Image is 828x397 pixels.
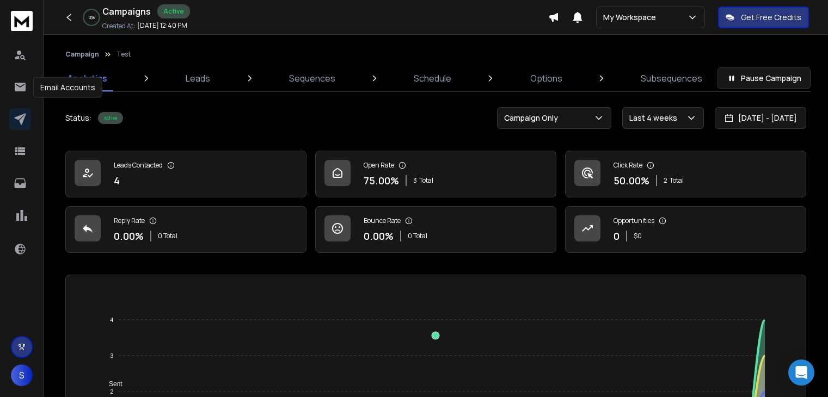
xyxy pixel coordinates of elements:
div: Open Intercom Messenger [788,359,814,386]
span: 2 [664,176,667,185]
tspan: 4 [111,317,114,323]
a: Options [524,65,569,91]
a: Analytics [61,65,114,91]
p: 50.00 % [614,173,649,188]
p: Leads Contacted [114,161,163,170]
p: Created At: [102,22,135,30]
span: Total [670,176,684,185]
tspan: 2 [111,388,114,395]
p: Campaign Only [504,113,562,123]
p: My Workspace [603,12,660,23]
a: Bounce Rate0.00%0 Total [315,206,556,253]
div: Active [157,4,190,18]
p: Options [530,72,562,85]
button: Campaign [65,50,99,59]
p: 0 Total [158,232,177,240]
a: Reply Rate0.00%0 Total [65,206,306,253]
p: Status: [65,113,91,123]
p: Reply Rate [114,216,145,225]
p: Test [116,50,131,59]
a: Sequences [283,65,342,91]
a: Leads [179,65,217,91]
p: 0 Total [408,232,427,240]
button: [DATE] - [DATE] [715,107,806,129]
tspan: 3 [111,352,114,359]
p: 0 [614,228,620,244]
a: Click Rate50.00%2Total [565,151,806,197]
a: Open Rate75.00%3Total [315,151,556,197]
p: $ 0 [634,232,642,240]
p: Analytics [68,72,107,85]
div: Email Accounts [33,77,102,98]
p: Sequences [289,72,335,85]
p: Subsequences [641,72,702,85]
p: 0.00 % [364,228,394,244]
button: Get Free Credits [718,7,809,28]
p: [DATE] 12:40 PM [137,21,187,30]
button: Pause Campaign [717,67,811,89]
p: Leads [186,72,210,85]
span: Sent [101,380,122,388]
img: logo [11,11,33,31]
span: 3 [413,176,417,185]
a: Schedule [407,65,458,91]
p: 0.00 % [114,228,144,244]
p: Get Free Credits [741,12,801,23]
h1: Campaigns [102,5,151,18]
span: Total [419,176,433,185]
p: Schedule [414,72,451,85]
p: Click Rate [614,161,642,170]
a: Leads Contacted4 [65,151,306,197]
p: Opportunities [614,216,654,225]
p: Open Rate [364,161,394,170]
a: Opportunities0$0 [565,206,806,253]
button: S [11,364,33,386]
p: 4 [114,173,120,188]
p: 0 % [89,14,95,21]
p: 75.00 % [364,173,399,188]
p: Last 4 weeks [629,113,682,123]
p: Bounce Rate [364,216,401,225]
a: Subsequences [634,65,709,91]
div: Active [98,112,123,124]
